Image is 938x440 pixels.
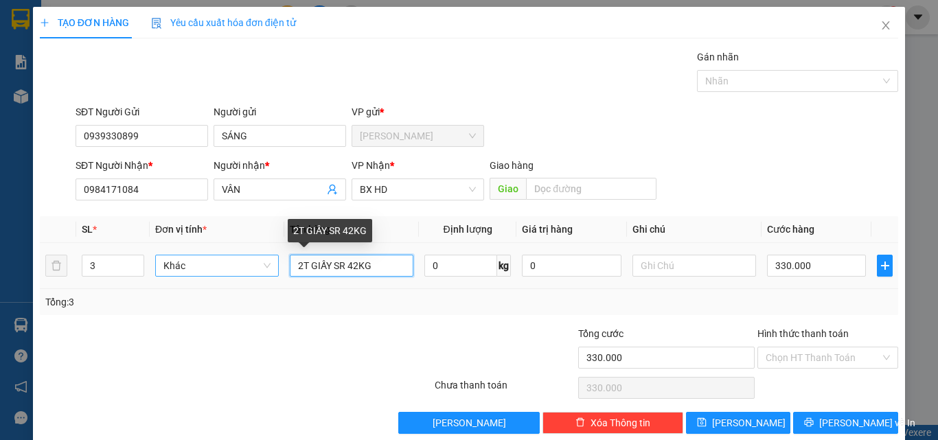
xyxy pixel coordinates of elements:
[327,184,338,195] span: user-add
[163,255,271,276] span: Khác
[880,20,891,31] span: close
[155,224,207,235] span: Đơn vị tính
[76,158,208,173] div: SĐT Người Nhận
[697,51,739,62] label: Gán nhãn
[45,255,67,277] button: delete
[433,378,577,402] div: Chưa thanh toán
[575,417,585,428] span: delete
[697,417,707,428] span: save
[686,412,791,434] button: save[PERSON_NAME]
[627,216,762,243] th: Ghi chú
[45,294,363,310] div: Tổng: 3
[757,328,849,339] label: Hình thức thanh toán
[877,255,893,277] button: plus
[40,18,49,27] span: plus
[497,255,511,277] span: kg
[82,224,93,235] span: SL
[632,255,756,277] input: Ghi Chú
[288,219,372,242] div: 2T GIẤY SR 42KG
[591,415,650,430] span: Xóa Thông tin
[793,412,898,434] button: printer[PERSON_NAME] và In
[867,7,905,45] button: Close
[290,255,413,277] input: VD: Bàn, Ghế
[433,415,506,430] span: [PERSON_NAME]
[490,160,534,171] span: Giao hàng
[578,328,624,339] span: Tổng cước
[352,160,390,171] span: VP Nhận
[522,255,621,277] input: 0
[878,260,892,271] span: plus
[151,18,162,29] img: icon
[526,178,656,200] input: Dọc đường
[151,17,296,28] span: Yêu cầu xuất hóa đơn điện tử
[542,412,683,434] button: deleteXóa Thông tin
[360,126,476,146] span: Bảo Lộc
[352,104,484,119] div: VP gửi
[76,104,208,119] div: SĐT Người Gửi
[712,415,786,430] span: [PERSON_NAME]
[490,178,526,200] span: Giao
[767,224,814,235] span: Cước hàng
[40,17,129,28] span: TẠO ĐƠN HÀNG
[443,224,492,235] span: Định lượng
[819,415,915,430] span: [PERSON_NAME] và In
[360,179,476,200] span: BX HD
[804,417,814,428] span: printer
[214,104,346,119] div: Người gửi
[398,412,539,434] button: [PERSON_NAME]
[214,158,346,173] div: Người nhận
[522,224,573,235] span: Giá trị hàng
